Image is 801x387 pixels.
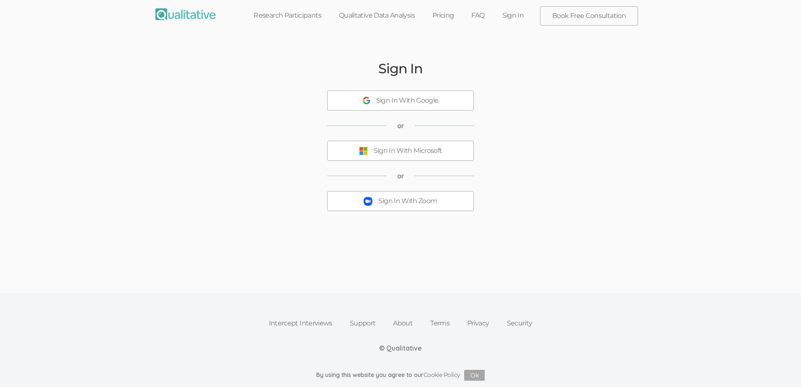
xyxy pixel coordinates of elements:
h2: Sign In [378,61,422,76]
a: About [384,314,421,333]
a: Book Free Consultation [540,7,638,25]
a: Sign In [494,6,533,25]
button: Sign In With Google [327,90,474,111]
a: FAQ [463,6,493,25]
div: By using this website you agree to our [316,370,485,381]
a: Research Participants [245,6,330,25]
a: Security [498,314,541,333]
button: Sign In With Zoom [327,191,474,211]
div: © Qualitative [379,343,422,353]
div: Sign In With Zoom [378,196,437,206]
span: or [397,171,404,181]
a: Qualitative Data Analysis [330,6,424,25]
a: Intercept Interviews [260,314,341,333]
span: or [397,121,404,131]
a: Support [341,314,385,333]
img: Sign In With Google [363,97,370,104]
button: Sign In With Microsoft [327,141,474,161]
div: Sign In With Microsoft [374,146,442,156]
div: Sign In With Google [376,96,439,106]
button: Ok [464,370,485,381]
img: Sign In With Microsoft [359,147,368,155]
a: Privacy [458,314,498,333]
img: Qualitative [155,8,216,20]
iframe: Chat Widget [759,347,801,387]
a: Pricing [424,6,463,25]
img: Sign In With Zoom [364,197,372,206]
a: Cookie Policy [424,371,460,379]
a: Terms [421,314,458,333]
